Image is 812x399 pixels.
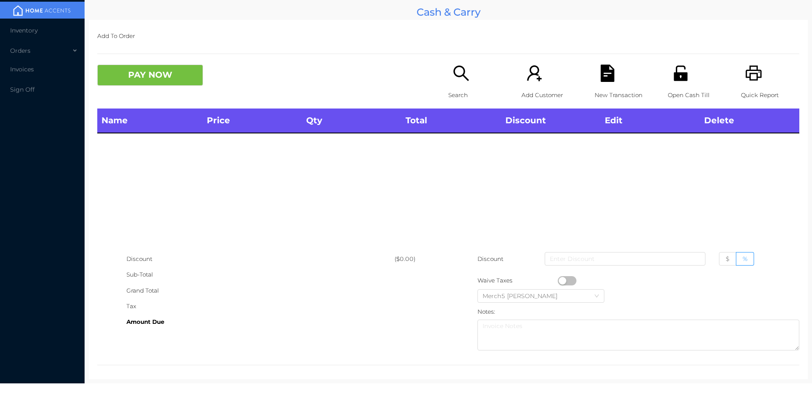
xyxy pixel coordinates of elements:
[448,87,507,103] p: Search
[10,4,74,17] img: mainBanner
[126,251,395,267] div: Discount
[700,109,799,133] th: Delete
[477,273,558,288] div: Waive Taxes
[526,65,543,82] i: icon: user-add
[10,86,35,93] span: Sign Off
[302,109,401,133] th: Qty
[126,267,395,282] div: Sub-Total
[203,109,302,133] th: Price
[97,65,203,86] button: PAY NOW
[453,65,470,82] i: icon: search
[599,65,616,82] i: icon: file-text
[97,28,799,44] p: Add To Order
[97,109,203,133] th: Name
[126,283,395,299] div: Grand Total
[595,87,653,103] p: New Transaction
[126,314,395,330] div: Amount Due
[483,290,566,302] div: Merch5 Lawrence
[10,27,38,34] span: Inventory
[741,87,799,103] p: Quick Report
[477,308,495,315] label: Notes:
[521,87,580,103] p: Add Customer
[726,255,730,263] span: $
[10,65,34,73] span: Invoices
[89,4,808,20] div: Cash & Carry
[743,255,747,263] span: %
[477,251,504,267] p: Discount
[501,109,601,133] th: Discount
[545,252,705,266] input: Enter Discount
[672,65,689,82] i: icon: unlock
[668,87,726,103] p: Open Cash Till
[594,293,599,299] i: icon: down
[745,65,763,82] i: icon: printer
[601,109,700,133] th: Edit
[401,109,501,133] th: Total
[126,299,395,314] div: Tax
[395,251,448,267] div: ($0.00)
